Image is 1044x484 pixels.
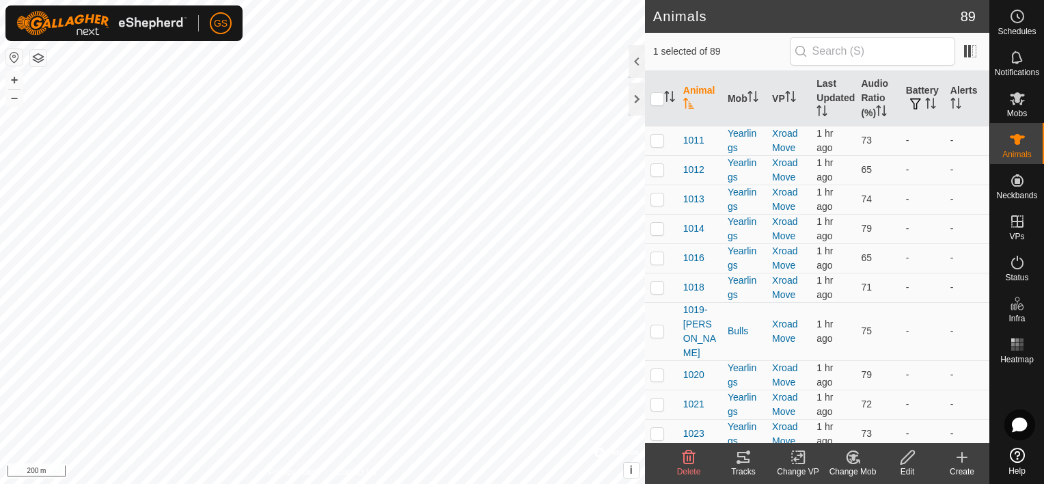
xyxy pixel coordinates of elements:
td: - [901,390,945,419]
a: Xroad Move [772,157,797,183]
span: 1012 [683,163,704,177]
div: Tracks [716,466,771,478]
a: Xroad Move [772,275,797,300]
span: 1019-[PERSON_NAME] [683,303,717,360]
button: – [6,90,23,106]
span: 18 Aug 2025, 3:28 pm [816,216,833,241]
td: - [901,155,945,185]
p-sorticon: Activate to sort [950,100,961,111]
div: Edit [880,466,935,478]
td: - [901,185,945,214]
p-sorticon: Activate to sort [683,100,694,111]
span: Notifications [995,68,1039,77]
div: Yearlings [728,156,761,185]
span: 18 Aug 2025, 3:59 pm [816,392,833,417]
span: Schedules [998,27,1036,36]
th: Mob [722,71,767,126]
span: 74 [861,193,872,204]
td: - [945,419,989,448]
span: 72 [861,399,872,409]
td: - [945,302,989,360]
div: Yearlings [728,361,761,390]
div: Yearlings [728,185,761,214]
span: Delete [677,467,701,476]
span: 18 Aug 2025, 3:29 pm [816,157,833,183]
td: - [901,302,945,360]
button: Map Layers [30,50,46,66]
p-sorticon: Activate to sort [747,93,758,104]
th: Audio Ratio (%) [855,71,900,126]
span: 18 Aug 2025, 3:30 pm [816,319,833,344]
span: 1020 [683,368,704,382]
th: Animal [678,71,722,126]
span: 1023 [683,427,704,441]
p-sorticon: Activate to sort [876,107,887,118]
td: - [945,390,989,419]
span: 65 [861,252,872,263]
span: Heatmap [1000,355,1034,364]
div: Yearlings [728,215,761,243]
a: Xroad Move [772,216,797,241]
p-sorticon: Activate to sort [925,100,936,111]
span: 1018 [683,280,704,295]
p-sorticon: Activate to sort [816,107,827,118]
div: Yearlings [728,244,761,273]
span: 18 Aug 2025, 3:53 pm [816,421,833,446]
a: Xroad Move [772,245,797,271]
span: 79 [861,223,872,234]
span: 75 [861,325,872,336]
td: - [901,126,945,155]
span: 79 [861,369,872,380]
div: Yearlings [728,126,761,155]
span: 73 [861,428,872,439]
td: - [945,155,989,185]
a: Xroad Move [772,128,797,153]
span: 65 [861,164,872,175]
span: 18 Aug 2025, 3:54 pm [816,362,833,388]
a: Contact Us [336,466,376,479]
span: 1 selected of 89 [653,44,790,59]
span: Mobs [1007,109,1027,118]
td: - [945,243,989,273]
span: 71 [861,282,872,293]
div: Change VP [771,466,825,478]
th: Last Updated [811,71,855,126]
a: Xroad Move [772,392,797,417]
span: 1014 [683,221,704,236]
th: Alerts [945,71,989,126]
span: VPs [1009,232,1024,241]
h2: Animals [653,8,961,25]
p-sorticon: Activate to sort [785,93,796,104]
a: Xroad Move [772,421,797,446]
td: - [901,273,945,302]
a: Xroad Move [772,362,797,388]
span: 18 Aug 2025, 3:57 pm [816,245,833,271]
span: 18 Aug 2025, 3:09 pm [816,128,833,153]
span: 73 [861,135,872,146]
a: Privacy Policy [269,466,320,479]
span: 1021 [683,397,704,412]
span: 89 [961,6,976,27]
a: Xroad Move [772,187,797,212]
div: Yearlings [728,420,761,448]
span: Help [1008,467,1026,475]
span: 1013 [683,192,704,206]
button: + [6,72,23,88]
td: - [945,214,989,243]
a: Help [990,442,1044,481]
div: Change Mob [825,466,880,478]
td: - [901,214,945,243]
td: - [945,185,989,214]
span: 18 Aug 2025, 3:58 pm [816,275,833,300]
input: Search (S) [790,37,955,66]
div: Bulls [728,324,761,338]
a: Xroad Move [772,319,797,344]
span: 1011 [683,133,704,148]
th: VP [767,71,811,126]
span: Neckbands [996,191,1037,200]
span: Status [1005,273,1028,282]
button: Reset Map [6,49,23,66]
th: Battery [901,71,945,126]
button: i [624,463,639,478]
td: - [901,360,945,390]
